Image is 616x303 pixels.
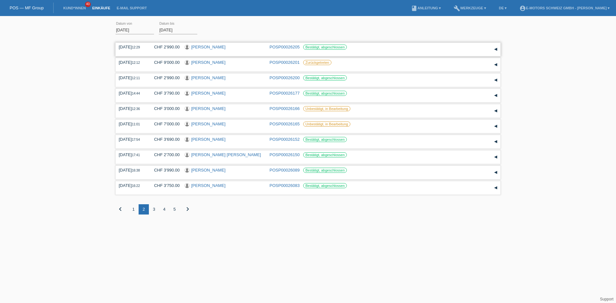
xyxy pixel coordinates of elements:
div: [DATE] [119,183,144,188]
div: CHF 2'700.00 [149,152,180,157]
a: POSP00026177 [269,91,300,96]
div: CHF 3'790.00 [149,91,180,96]
div: auf-/zuklappen [491,122,501,131]
label: Unbestätigt, in Bearbeitung [303,106,350,111]
div: auf-/zuklappen [491,106,501,116]
a: POSP00026150 [269,152,300,157]
a: DE ▾ [496,6,510,10]
div: 2 [139,204,149,215]
div: [DATE] [119,45,144,49]
div: CHF 3'690.00 [149,137,180,142]
span: 12:36 [132,107,140,111]
div: CHF 3'750.00 [149,183,180,188]
a: POSP00026165 [269,122,300,126]
div: CHF 9'000.00 [149,60,180,65]
i: book [411,5,417,12]
div: 5 [169,204,180,215]
span: 17:54 [132,138,140,141]
label: Bestätigt, abgeschlossen [303,75,347,80]
a: buildWerkzeuge ▾ [450,6,489,10]
label: Bestätigt, abgeschlossen [303,152,347,157]
a: [PERSON_NAME] [191,60,226,65]
div: auf-/zuklappen [491,152,501,162]
a: [PERSON_NAME] [PERSON_NAME] [191,152,261,157]
a: Einkäufe [89,6,113,10]
a: bookAnleitung ▾ [408,6,444,10]
div: auf-/zuklappen [491,168,501,177]
span: 14:44 [132,92,140,95]
a: Kund*innen [60,6,89,10]
div: CHF 3'990.00 [149,168,180,173]
div: auf-/zuklappen [491,60,501,70]
a: [PERSON_NAME] [191,106,226,111]
i: account_circle [519,5,526,12]
div: CHF 7'000.00 [149,122,180,126]
div: auf-/zuklappen [491,45,501,54]
a: POSP00026200 [269,75,300,80]
div: [DATE] [119,106,144,111]
div: 3 [149,204,159,215]
label: Bestätigt, abgeschlossen [303,168,347,173]
div: auf-/zuklappen [491,183,501,193]
div: [DATE] [119,168,144,173]
label: Bestätigt, abgeschlossen [303,183,347,188]
a: POSP00026166 [269,106,300,111]
span: 16:22 [132,184,140,188]
div: [DATE] [119,75,144,80]
div: [DATE] [119,137,144,142]
a: [PERSON_NAME] [191,183,226,188]
i: chevron_right [184,205,192,213]
i: chevron_left [116,205,124,213]
a: POSP00026089 [269,168,300,173]
label: Bestätigt, abgeschlossen [303,91,347,96]
div: 4 [159,204,169,215]
div: CHF 2'990.00 [149,75,180,80]
div: 1 [128,204,139,215]
a: POSP00026201 [269,60,300,65]
div: [DATE] [119,91,144,96]
span: 17:41 [132,153,140,157]
i: build [454,5,460,12]
span: 16:38 [132,169,140,172]
a: [PERSON_NAME] [191,168,226,173]
div: CHF 2'990.00 [149,45,180,49]
label: Bestätigt, abgeschlossen [303,137,347,142]
label: Unbestätigt, in Bearbeitung [303,122,350,127]
span: 40 [85,2,91,7]
a: POSP00026205 [269,45,300,49]
span: 11:01 [132,122,140,126]
div: [DATE] [119,122,144,126]
label: Zurückgetreten [303,60,331,65]
a: POS — MF Group [10,5,44,10]
div: CHF 3'000.00 [149,106,180,111]
span: 12:12 [132,61,140,64]
div: auf-/zuklappen [491,137,501,147]
span: 12:11 [132,76,140,80]
a: POSP00026083 [269,183,300,188]
a: [PERSON_NAME] [191,122,226,126]
label: Bestätigt, abgeschlossen [303,45,347,50]
a: E-Mail Support [114,6,150,10]
div: auf-/zuklappen [491,91,501,100]
a: [PERSON_NAME] [191,75,226,80]
div: auf-/zuklappen [491,75,501,85]
a: Support [600,297,613,301]
a: [PERSON_NAME] [191,45,226,49]
a: POSP00026152 [269,137,300,142]
span: 12:29 [132,46,140,49]
div: [DATE] [119,152,144,157]
a: [PERSON_NAME] [191,91,226,96]
a: [PERSON_NAME] [191,137,226,142]
a: account_circleE-Motors Schweiz GmbH - [PERSON_NAME] ▾ [516,6,613,10]
div: [DATE] [119,60,144,65]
